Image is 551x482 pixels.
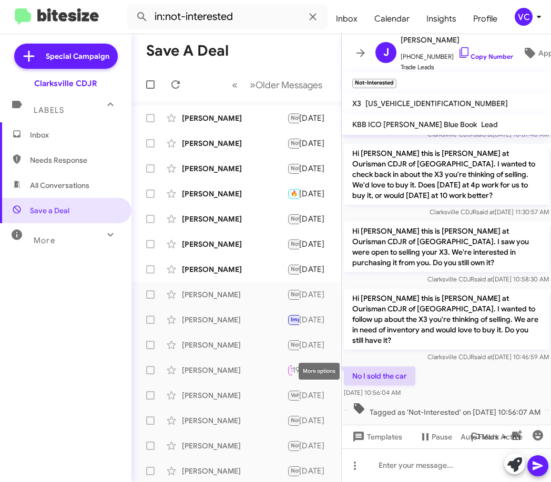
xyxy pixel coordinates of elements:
[299,466,333,476] div: [DATE]
[349,402,545,417] span: Tagged as 'Not-Interested' on [DATE] 10:56:07 AM
[182,390,287,401] div: [PERSON_NAME]
[287,162,299,174] div: Already bought a car, thanks
[299,239,333,249] div: [DATE]
[299,113,333,123] div: [DATE]
[299,289,333,300] div: [DATE]
[299,138,333,149] div: [DATE]
[291,165,331,172] span: Not-Interested
[430,208,549,216] span: Clarksville CDJR [DATE] 11:30:57 AM
[182,415,287,426] div: [PERSON_NAME]
[474,275,493,283] span: said at
[344,289,549,350] p: Hi [PERSON_NAME] this is [PERSON_NAME] at Ourisman CDJR of [GEOGRAPHIC_DATA]. I wanted to follow ...
[344,366,415,385] p: No I sold the car
[30,155,119,165] span: Needs Response
[287,389,299,401] div: Okay, I expect a straight answer from the company this time
[182,365,287,375] div: [PERSON_NAME]
[411,427,461,446] button: Pause
[243,74,329,96] button: Next
[182,441,287,451] div: [PERSON_NAME]
[515,8,533,26] div: VC
[182,466,287,476] div: [PERSON_NAME]
[146,43,229,59] h1: Save a Deal
[291,266,331,273] span: Not-Interested
[299,214,333,224] div: [DATE]
[299,340,333,350] div: [DATE]
[46,51,109,61] span: Special Campaign
[291,341,331,348] span: Not-Interested
[182,315,287,325] div: [PERSON_NAME]
[401,34,513,46] span: [PERSON_NAME]
[427,353,549,361] span: Clarksville CDJR [DATE] 10:46:59 AM
[427,275,549,283] span: Clarksville CDJR [DATE] 10:58:30 AM
[383,44,389,61] span: J
[452,427,519,446] button: Auto Fields
[182,340,287,350] div: [PERSON_NAME]
[30,180,89,191] span: All Conversations
[182,289,287,300] div: [PERSON_NAME]
[461,427,511,446] span: Auto Fields
[344,144,549,205] p: Hi [PERSON_NAME] this is [PERSON_NAME] at Ourisman CDJR of [GEOGRAPHIC_DATA]. I wanted to check b...
[287,288,299,300] div: No I sold the car
[299,188,333,199] div: [DATE]
[365,99,508,108] span: [US_VEHICLE_IDENTIFICATION_NUMBER]
[432,427,452,446] span: Pause
[287,313,299,326] div: I bought one [DATE]
[182,188,287,199] div: [PERSON_NAME]
[299,315,333,325] div: [DATE]
[287,137,299,149] div: Thanks for reaching out. I found something for myself that was a great fit. I appreciate you reac...
[299,363,340,380] div: More options
[366,4,418,34] a: Calendar
[352,99,361,108] span: X3
[299,415,333,426] div: [DATE]
[342,427,411,446] button: Templates
[465,4,506,34] a: Profile
[350,427,402,446] span: Templates
[182,138,287,149] div: [PERSON_NAME]
[481,120,498,129] span: Lead
[291,467,331,474] span: Not-Interested
[291,316,318,323] span: Important
[291,392,343,399] span: Vehicle out of stock
[401,46,513,62] span: [PHONE_NUMBER]
[182,163,287,174] div: [PERSON_NAME]
[287,465,299,477] div: Thank you for the update.
[291,442,331,449] span: Not-Interested
[287,213,299,225] div: I already bought a truck. Thanks
[291,140,331,146] span: Not-Interested
[287,439,299,452] div: Thank you
[474,353,493,361] span: said at
[34,78,97,89] div: Clarksville CDJR
[344,222,549,272] p: Hi [PERSON_NAME] this is [PERSON_NAME] at Ourisman CDJR of [GEOGRAPHIC_DATA]. I saw you were open...
[352,120,477,129] span: KBB ICO [PERSON_NAME] Blue Book
[344,389,401,396] span: [DATE] 10:56:04 AM
[506,8,539,26] button: VC
[34,236,55,245] span: More
[291,291,331,298] span: Not-Interested
[291,190,309,197] span: 🔥 Hot
[250,78,256,91] span: »
[182,264,287,275] div: [PERSON_NAME]
[226,74,244,96] button: Previous
[299,163,333,174] div: [DATE]
[34,106,64,115] span: Labels
[458,53,513,60] a: Copy Number
[182,214,287,224] div: [PERSON_NAME]
[299,390,333,401] div: [DATE]
[291,240,331,247] span: Not-Interested
[418,4,465,34] a: Insights
[287,414,299,426] div: no
[30,130,119,140] span: Inbox
[287,187,299,200] div: Hi no I didn't
[291,417,331,424] span: Not-Interested
[476,208,495,216] span: said at
[14,44,118,69] a: Special Campaign
[287,263,299,275] div: Nope, financing did not work
[328,4,366,34] a: Inbox
[232,78,238,91] span: «
[226,74,329,96] nav: Page navigation example
[287,238,299,250] div: Not interested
